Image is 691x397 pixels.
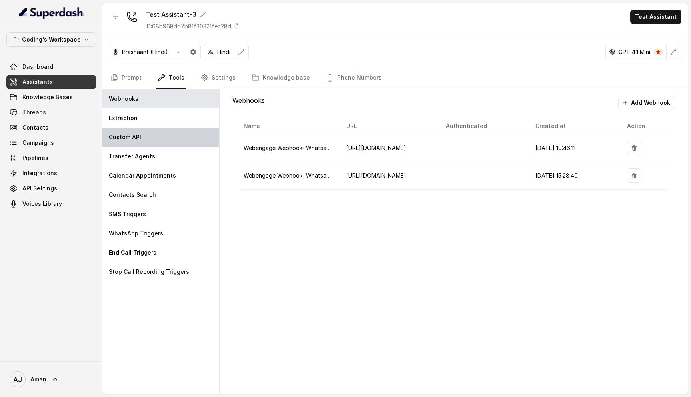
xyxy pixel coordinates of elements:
th: Name [240,118,340,134]
a: Pipelines [6,151,96,165]
p: Hindi [217,48,230,56]
a: Phone Numbers [324,67,383,89]
th: Authenticated [439,118,529,134]
span: [DATE] 10:46:11 [535,144,575,151]
p: GPT 4.1 Mini [619,48,650,56]
button: Test Assistant [630,10,681,24]
a: Knowledge base [250,67,312,89]
span: Webengage Webhook- Whatsapp [244,144,334,151]
a: Settings [199,67,237,89]
text: AJ [13,375,22,384]
p: Transfer Agents [109,152,155,160]
a: API Settings [6,181,96,196]
span: Threads [22,108,46,116]
span: [DATE] 15:28:40 [535,172,578,179]
img: light.svg [19,6,84,19]
a: Knowledge Bases [6,90,96,104]
div: Test Assistant-3 [146,10,239,19]
p: ID: 68b968dd7b81f30321fec28d [146,22,231,30]
span: Integrations [22,169,57,177]
a: Threads [6,105,96,120]
p: End Call Triggers [109,249,156,257]
p: Extraction [109,114,138,122]
span: Knowledge Bases [22,93,73,101]
span: Dashboard [22,63,53,71]
button: Add Webhook [618,96,675,110]
span: [URL][DOMAIN_NAME] [346,172,406,179]
a: Prompt [109,67,143,89]
a: Tools [156,67,186,89]
a: Voices Library [6,196,96,211]
th: Action [621,118,667,134]
p: Calendar Appointments [109,172,176,180]
p: Stop Call Recording Triggers [109,268,189,276]
span: API Settings [22,184,57,192]
p: Webhooks [232,96,265,110]
p: Custom API [109,133,141,141]
span: Contacts [22,124,48,132]
span: Pipelines [22,154,48,162]
a: Contacts [6,120,96,135]
p: Prashaant (Hindi) [122,48,168,56]
span: Voices Library [22,200,62,208]
span: Assistants [22,78,53,86]
p: WhatsApp Triggers [109,229,163,237]
p: Coding's Workspace [22,35,81,44]
span: Webengage Webhook- Whatsapp Staging [244,172,356,179]
nav: Tabs [109,67,681,89]
span: [URL][DOMAIN_NAME] [346,144,406,151]
p: Webhooks [109,95,138,103]
span: Campaigns [22,139,54,147]
p: SMS Triggers [109,210,146,218]
span: Aman [30,375,46,383]
a: Campaigns [6,136,96,150]
a: Aman [6,368,96,391]
svg: openai logo [609,49,615,55]
button: Coding's Workspace [6,32,96,47]
a: Integrations [6,166,96,180]
th: URL [340,118,439,134]
th: Created at [529,118,621,134]
a: Dashboard [6,60,96,74]
p: Contacts Search [109,191,156,199]
a: Assistants [6,75,96,89]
